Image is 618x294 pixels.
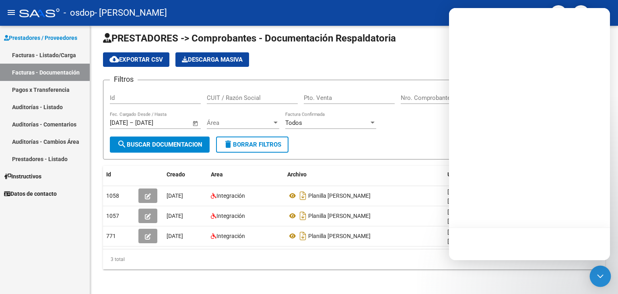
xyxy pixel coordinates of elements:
[207,119,272,126] span: Área
[106,233,116,239] span: 771
[103,166,135,183] datatable-header-cell: Id
[602,8,612,17] mat-icon: person
[109,54,119,64] mat-icon: cloud_download
[191,119,200,128] button: Open calendar
[284,166,444,183] datatable-header-cell: Archivo
[308,193,371,199] span: Planilla [PERSON_NAME]
[103,52,169,67] button: Exportar CSV
[163,166,208,183] datatable-header-cell: Creado
[216,137,288,153] button: Borrar Filtros
[4,172,41,181] span: Instructivos
[447,188,537,213] span: [PERSON_NAME][EMAIL_ADDRESS][PERSON_NAME][DOMAIN_NAME] - [PERSON_NAME]
[298,230,308,242] i: Descargar documento
[106,193,119,199] span: 1058
[175,52,249,67] app-download-masive: Descarga masiva de comprobantes (adjuntos)
[117,139,127,149] mat-icon: search
[308,213,371,219] span: Planilla [PERSON_NAME]
[110,74,138,85] h3: Filtros
[211,171,223,178] span: Area
[103,33,396,44] span: PRESTADORES -> Comprobantes - Documentación Respaldatoria
[223,139,233,149] mat-icon: delete
[167,193,183,199] span: [DATE]
[447,171,467,178] span: Usuario
[110,137,210,153] button: Buscar Documentacion
[167,171,185,178] span: Creado
[447,209,537,234] span: [PERSON_NAME][EMAIL_ADDRESS][PERSON_NAME][DOMAIN_NAME] - [PERSON_NAME]
[110,119,128,126] input: Start date
[308,233,371,239] span: Planilla [PERSON_NAME]
[103,249,605,269] div: 3 total
[298,209,308,222] i: Descargar documento
[167,233,183,239] span: [DATE]
[216,213,245,219] span: Integración
[444,166,565,183] datatable-header-cell: Usuario
[167,213,183,219] span: [DATE]
[216,233,245,239] span: Integración
[590,266,611,287] div: Open Intercom Messenger
[64,4,95,22] span: - osdop
[117,141,202,148] span: Buscar Documentacion
[182,56,243,63] span: Descarga Masiva
[106,213,119,219] span: 1057
[223,141,281,148] span: Borrar Filtros
[4,33,77,42] span: Prestadores / Proveedores
[285,119,302,126] span: Todos
[4,189,57,198] span: Datos de contacto
[208,166,284,183] datatable-header-cell: Area
[109,56,163,63] span: Exportar CSV
[106,171,111,178] span: Id
[130,119,134,126] span: –
[95,4,167,22] span: - [PERSON_NAME]
[135,119,174,126] input: End date
[216,193,245,199] span: Integración
[447,229,537,254] span: [PERSON_NAME][EMAIL_ADDRESS][PERSON_NAME][DOMAIN_NAME] - [PERSON_NAME]
[298,189,308,202] i: Descargar documento
[175,52,249,67] button: Descarga Masiva
[6,8,16,17] mat-icon: menu
[287,171,307,178] span: Archivo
